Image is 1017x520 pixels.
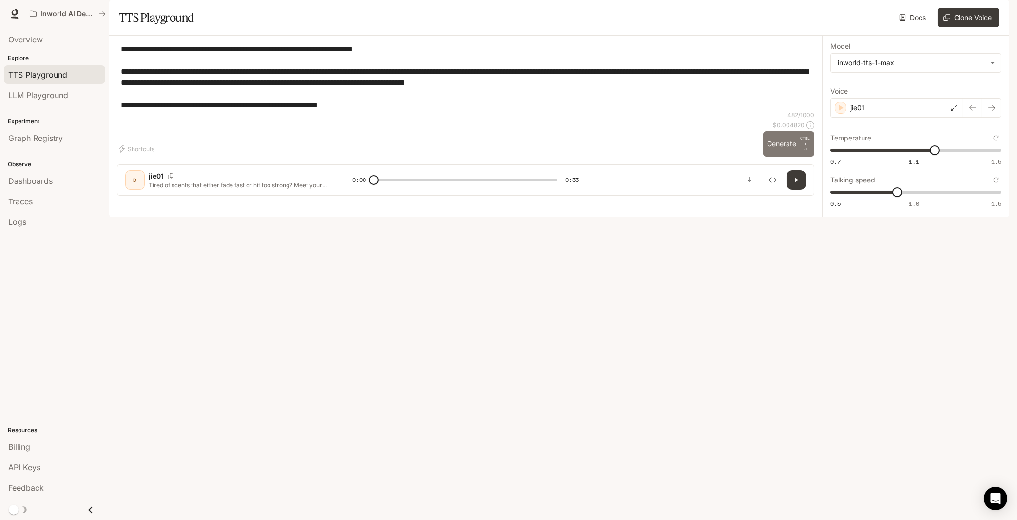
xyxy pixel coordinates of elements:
button: GenerateCTRL +⏎ [763,131,814,157]
div: inworld-tts-1-max [831,54,1001,72]
button: Clone Voice [938,8,999,27]
p: jie01 [850,103,864,113]
p: Tired of scents that either fade fast or hit too strong? Meet your new go-to. Midnight Marine’s t... [149,181,329,189]
button: Reset to default [991,133,1001,143]
button: Reset to default [991,175,1001,185]
h1: TTS Playground [119,8,194,27]
span: 0:33 [565,175,579,185]
span: 1.5 [991,200,1001,208]
button: Download audio [740,170,759,190]
p: Temperature [830,135,871,141]
div: D [127,172,143,188]
p: Talking speed [830,177,875,183]
p: Inworld AI Demos [40,10,95,18]
p: Voice [830,88,848,95]
p: ⏎ [800,135,810,153]
span: 1.5 [991,158,1001,166]
p: jie01 [149,171,164,181]
a: Docs [897,8,930,27]
span: 1.0 [909,200,919,208]
p: Model [830,43,850,50]
button: Inspect [763,170,783,190]
button: Shortcuts [117,141,158,157]
button: All workspaces [25,4,110,23]
span: 0:00 [352,175,366,185]
span: 0.7 [830,158,841,166]
div: inworld-tts-1-max [838,58,985,68]
p: 482 / 1000 [787,111,814,119]
button: Copy Voice ID [164,173,177,179]
span: 1.1 [909,158,919,166]
span: 0.5 [830,200,841,208]
p: CTRL + [800,135,810,147]
div: Open Intercom Messenger [984,487,1007,510]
